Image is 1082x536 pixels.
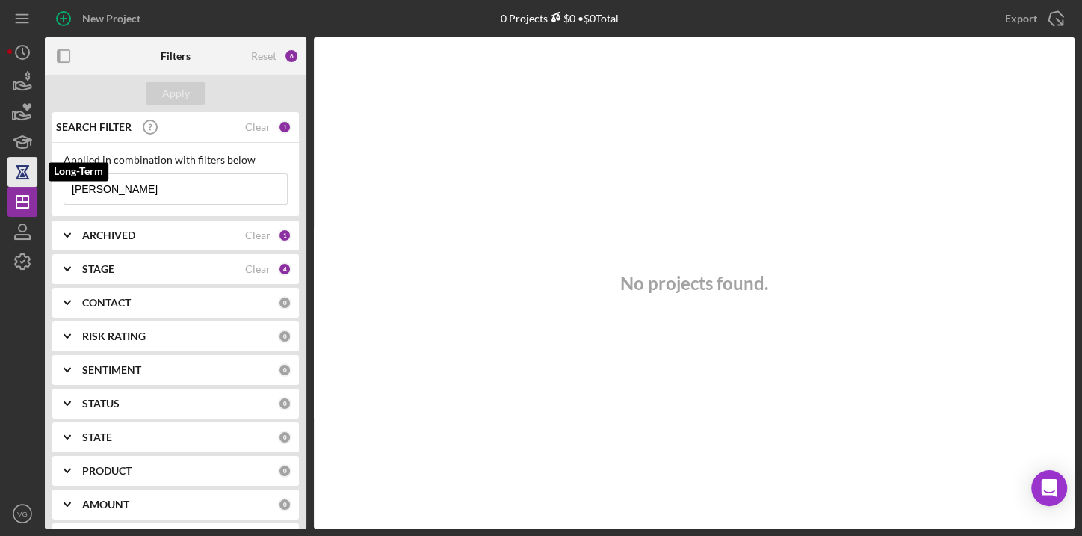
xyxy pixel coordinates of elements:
[278,330,291,343] div: 0
[146,82,205,105] button: Apply
[7,499,37,529] button: VG
[284,49,299,64] div: 6
[278,120,291,134] div: 1
[245,263,270,275] div: Clear
[278,296,291,309] div: 0
[548,12,575,25] div: $0
[278,229,291,242] div: 1
[82,263,114,275] b: STAGE
[278,262,291,276] div: 4
[1031,470,1067,506] div: Open Intercom Messenger
[990,4,1075,34] button: Export
[82,364,141,376] b: SENTIMENT
[82,465,132,477] b: PRODUCT
[82,398,120,410] b: STATUS
[251,50,276,62] div: Reset
[245,121,270,133] div: Clear
[161,50,191,62] b: Filters
[17,510,28,518] text: VG
[45,4,155,34] button: New Project
[278,464,291,478] div: 0
[1005,4,1037,34] div: Export
[82,297,131,309] b: CONTACT
[82,431,112,443] b: STATE
[56,121,132,133] b: SEARCH FILTER
[82,499,129,511] b: AMOUNT
[64,154,288,166] div: Applied in combination with filters below
[82,330,146,342] b: RISK RATING
[162,82,190,105] div: Apply
[82,230,135,241] b: ARCHIVED
[501,12,619,25] div: 0 Projects • $0 Total
[278,397,291,410] div: 0
[278,498,291,511] div: 0
[278,431,291,444] div: 0
[278,363,291,377] div: 0
[620,273,768,294] h3: No projects found.
[245,230,270,241] div: Clear
[82,4,140,34] div: New Project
